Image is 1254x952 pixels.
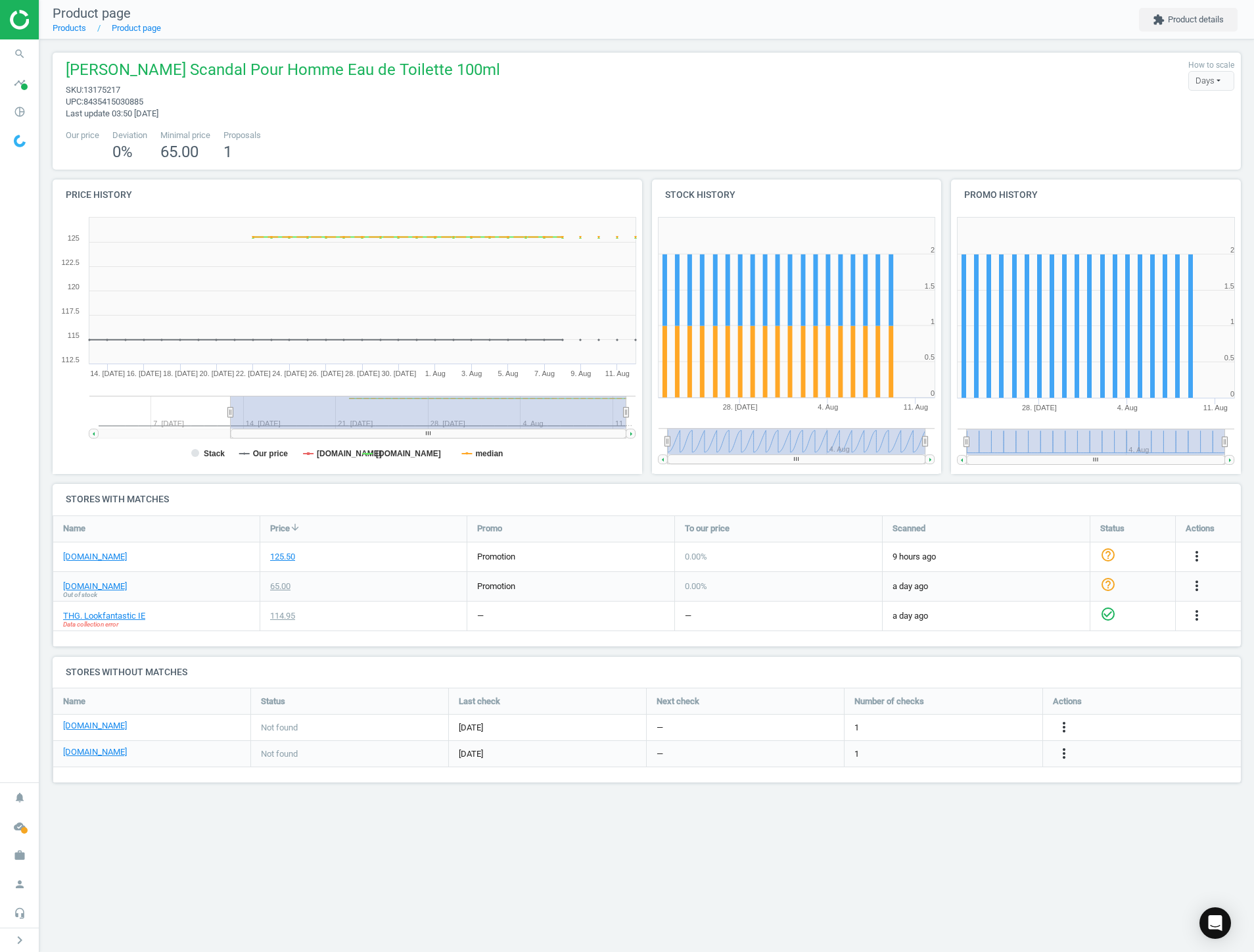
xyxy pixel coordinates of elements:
[7,872,32,897] i: person
[1189,578,1205,594] i: more_vert
[199,369,234,377] tspan: 20. [DATE]
[63,720,127,732] a: [DOMAIN_NAME]
[112,143,133,161] span: 0 %
[53,23,86,33] a: Products
[223,130,261,141] span: Proposals
[90,369,125,377] tspan: 14. [DATE]
[345,369,380,377] tspan: 28. [DATE]
[61,258,80,266] text: 122.5
[66,85,83,95] span: sku :
[1056,746,1072,763] button: more_vert
[83,85,120,95] span: 13175217
[685,552,707,561] span: 0.00 %
[1056,719,1072,736] button: more_vert
[925,282,935,290] text: 1.5
[1224,282,1234,290] text: 1.5
[204,449,225,458] tspan: Stack
[83,97,143,107] span: 8435415030885
[223,143,232,161] span: 1
[1199,907,1231,939] div: Open Intercom Messenger
[61,307,80,315] text: 117.5
[534,369,555,377] tspan: 7. Aug
[63,523,85,535] span: Name
[1056,719,1072,735] i: more_vert
[376,449,441,458] tspan: [DOMAIN_NAME]
[12,932,28,948] i: chevron_right
[570,369,591,377] tspan: 9. Aug
[317,449,382,458] tspan: [DOMAIN_NAME]
[10,10,103,30] img: ajHJNr6hYgQAAAAASUVORK5CYII=
[854,748,859,760] span: 1
[63,581,127,592] a: [DOMAIN_NAME]
[685,523,730,535] span: To our price
[605,369,630,377] tspan: 11. Aug
[1189,578,1205,595] button: more_vert
[925,354,935,362] text: 0.5
[14,135,26,147] img: wGWNvw8QSZomAAAAABJRU5ErkJggg==
[1230,246,1234,254] text: 2
[7,785,32,810] i: notifications
[1188,71,1234,91] div: Days
[1056,746,1072,761] i: more_vert
[309,369,344,377] tspan: 26. [DATE]
[1188,60,1234,71] label: How to scale
[7,41,32,66] i: search
[7,814,32,839] i: cloud_done
[160,143,198,161] span: 65.00
[61,356,80,364] text: 112.5
[66,130,99,141] span: Our price
[1189,607,1205,625] button: more_vert
[904,404,928,412] tspan: 11. Aug
[290,522,300,533] i: arrow_downward
[272,369,307,377] tspan: 24. [DATE]
[931,246,935,254] text: 2
[261,748,298,760] span: Not found
[459,722,636,734] span: [DATE]
[160,130,210,141] span: Minimal price
[1189,607,1205,623] i: more_vert
[270,523,290,535] span: Price
[1100,547,1116,563] i: help_outline
[477,610,484,622] div: —
[270,551,295,563] div: 125.50
[652,179,942,210] h4: Stock history
[893,523,925,535] span: Scanned
[7,901,32,926] i: headset_mic
[893,610,1080,622] span: a day ago
[854,722,859,734] span: 1
[1053,696,1082,707] span: Actions
[66,59,500,84] span: [PERSON_NAME] Scandal Pour Homme Eau de Toilette 100ml
[459,748,636,760] span: [DATE]
[1117,404,1138,412] tspan: 4. Aug
[1139,8,1238,32] button: extensionProduct details
[498,369,519,377] tspan: 5. Aug
[63,551,127,563] a: [DOMAIN_NAME]
[68,234,80,242] text: 125
[66,97,83,107] span: upc :
[68,331,80,339] text: 115
[253,449,289,458] tspan: Our price
[657,722,663,734] span: —
[163,369,198,377] tspan: 18. [DATE]
[475,449,503,458] tspan: median
[1230,318,1234,325] text: 1
[685,581,707,591] span: 0.00 %
[425,369,446,377] tspan: 1. Aug
[261,722,298,734] span: Not found
[1224,354,1234,362] text: 0.5
[1189,548,1205,564] i: more_vert
[893,551,1080,563] span: 9 hours ago
[818,404,838,412] tspan: 4. Aug
[893,581,1080,592] span: a day ago
[270,581,290,592] div: 65.00
[1100,523,1125,535] span: Status
[685,610,691,622] div: —
[461,369,482,377] tspan: 3. Aug
[477,552,515,561] span: promotion
[66,108,158,118] span: Last update 03:50 [DATE]
[112,130,147,141] span: Deviation
[53,657,1241,688] h4: Stores without matches
[1189,548,1205,565] button: more_vert
[7,70,32,95] i: timeline
[615,419,632,427] tspan: 11.…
